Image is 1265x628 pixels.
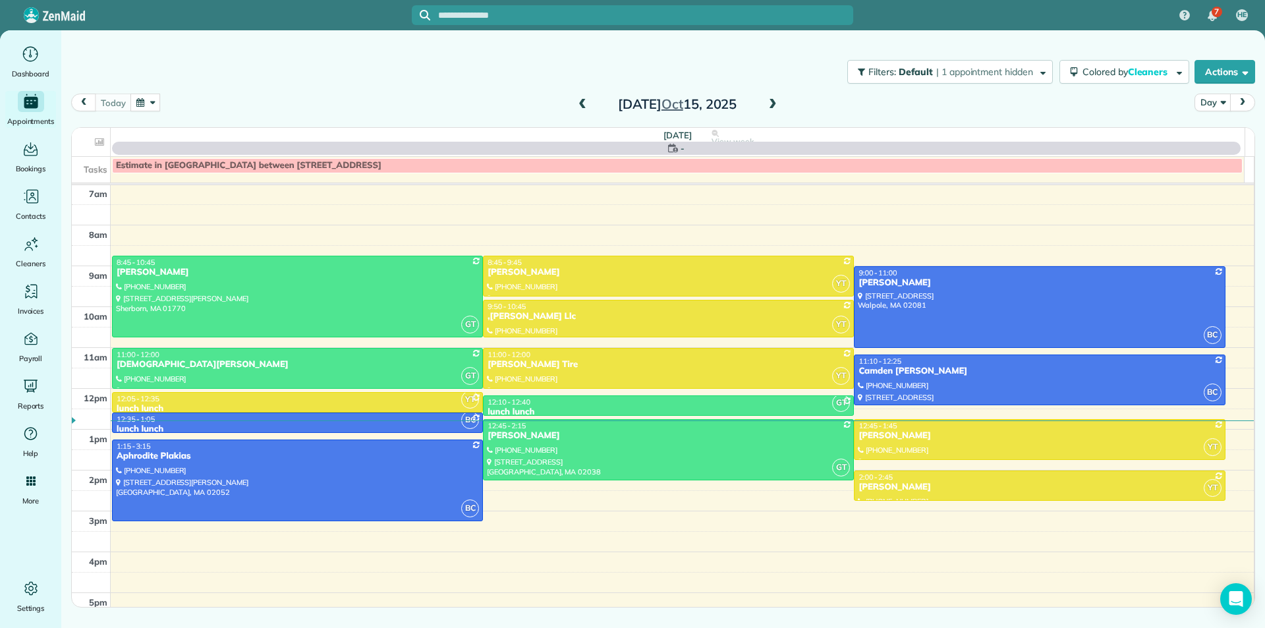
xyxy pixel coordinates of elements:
[858,366,1221,377] div: Camden [PERSON_NAME]
[488,397,530,407] span: 12:10 - 12:40
[487,359,850,370] div: [PERSON_NAME] Tire
[16,257,45,270] span: Cleaners
[5,43,56,80] a: Dashboard
[487,311,850,322] div: ,[PERSON_NAME] Llc
[89,474,107,485] span: 2pm
[1204,384,1222,401] span: BC
[117,258,155,267] span: 8:45 - 10:45
[89,270,107,281] span: 9am
[847,60,1053,84] button: Filters: Default | 1 appointment hidden
[89,188,107,199] span: 7am
[461,411,479,429] span: BC
[832,316,850,333] span: YT
[1204,326,1222,344] span: BC
[84,311,107,322] span: 10am
[899,66,934,78] span: Default
[488,258,522,267] span: 8:45 - 9:45
[7,115,55,128] span: Appointments
[858,268,897,277] span: 9:00 - 11:00
[89,597,107,608] span: 5pm
[488,302,526,311] span: 9:50 - 10:45
[681,142,685,155] span: -
[712,136,754,147] span: View week
[832,459,850,476] span: GT
[832,394,850,412] span: GT
[116,451,479,462] div: Aphrodite Plakias
[117,394,159,403] span: 12:05 - 12:35
[5,423,56,460] a: Help
[858,482,1221,493] div: [PERSON_NAME]
[858,472,893,482] span: 2:00 - 2:45
[1195,60,1255,84] button: Actions
[116,403,479,414] div: lunch lunch
[1059,60,1189,84] button: Colored byCleaners
[1214,7,1219,17] span: 7
[116,267,479,278] div: [PERSON_NAME]
[16,210,45,223] span: Contacts
[1237,10,1247,20] span: HE
[461,316,479,333] span: GT
[5,138,56,175] a: Bookings
[461,391,479,409] span: YT
[841,60,1053,84] a: Filters: Default | 1 appointment hidden
[116,424,479,435] div: lunch lunch
[5,578,56,615] a: Settings
[1128,66,1170,78] span: Cleaners
[832,275,850,293] span: YT
[858,357,901,366] span: 11:10 - 12:25
[16,162,46,175] span: Bookings
[488,350,530,359] span: 11:00 - 12:00
[23,447,39,460] span: Help
[1198,1,1226,30] div: 7 unread notifications
[487,407,850,418] div: lunch lunch
[5,91,56,128] a: Appointments
[936,66,1033,78] span: | 1 appointment hidden
[858,421,897,430] span: 12:45 - 1:45
[5,281,56,318] a: Invoices
[89,229,107,240] span: 8am
[12,67,49,80] span: Dashboard
[71,94,96,111] button: prev
[5,376,56,413] a: Reports
[1082,66,1172,78] span: Colored by
[461,500,479,517] span: BC
[19,352,43,365] span: Payroll
[117,442,151,451] span: 1:15 - 3:15
[89,515,107,526] span: 3pm
[1230,94,1255,111] button: next
[89,434,107,444] span: 1pm
[117,414,155,424] span: 12:35 - 1:05
[18,399,44,413] span: Reports
[84,352,107,362] span: 11am
[461,367,479,385] span: GT
[116,359,479,370] div: [DEMOGRAPHIC_DATA][PERSON_NAME]
[5,233,56,270] a: Cleaners
[420,10,430,20] svg: Focus search
[5,186,56,223] a: Contacts
[1220,583,1252,615] div: Open Intercom Messenger
[868,66,896,78] span: Filters:
[1195,94,1231,111] button: Day
[858,430,1221,442] div: [PERSON_NAME]
[1204,438,1222,456] span: YT
[5,328,56,365] a: Payroll
[116,160,381,171] span: Estimate in [GEOGRAPHIC_DATA] between [STREET_ADDRESS]
[661,96,683,112] span: Oct
[412,10,430,20] button: Focus search
[84,393,107,403] span: 12pm
[22,494,39,507] span: More
[595,97,760,111] h2: [DATE] 15, 2025
[117,350,159,359] span: 11:00 - 12:00
[487,430,850,442] div: [PERSON_NAME]
[18,304,44,318] span: Invoices
[488,421,526,430] span: 12:45 - 2:15
[95,94,131,111] button: today
[1204,479,1222,497] span: YT
[663,130,692,140] span: [DATE]
[17,602,45,615] span: Settings
[89,556,107,567] span: 4pm
[487,267,850,278] div: [PERSON_NAME]
[858,277,1221,289] div: [PERSON_NAME]
[832,367,850,385] span: YT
